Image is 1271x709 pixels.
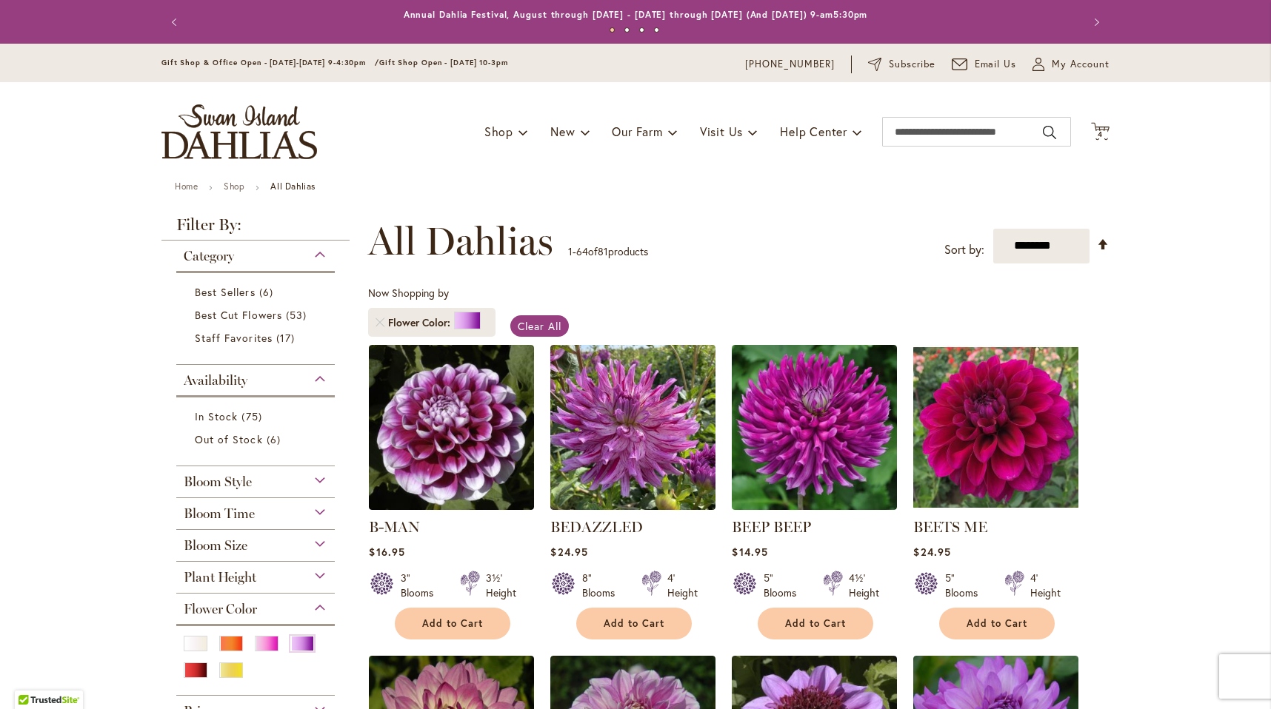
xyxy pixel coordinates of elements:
[568,240,648,263] p: - of products
[161,104,317,159] a: store logo
[241,409,265,424] span: 75
[369,518,420,536] a: B-MAN
[195,431,320,447] a: Out of Stock 6
[267,431,284,447] span: 6
[939,608,1055,639] button: Add to Cart
[889,57,935,72] span: Subscribe
[184,601,257,617] span: Flower Color
[849,571,879,600] div: 4½' Height
[184,372,247,389] span: Availability
[758,608,873,639] button: Add to Cart
[161,58,379,67] span: Gift Shop & Office Open - [DATE]-[DATE] 9-4:30pm /
[1033,57,1110,72] button: My Account
[785,617,846,630] span: Add to Cart
[184,474,252,490] span: Bloom Style
[612,124,662,139] span: Our Farm
[175,181,198,192] a: Home
[780,124,847,139] span: Help Center
[195,331,273,345] span: Staff Favorites
[184,505,255,522] span: Bloom Time
[913,545,950,559] span: $24.95
[550,124,575,139] span: New
[195,409,238,423] span: In Stock
[422,617,483,630] span: Add to Cart
[224,181,244,192] a: Shop
[604,617,664,630] span: Add to Cart
[195,284,320,300] a: Best Sellers
[700,124,743,139] span: Visit Us
[550,518,643,536] a: BEDAZZLED
[379,58,508,67] span: Gift Shop Open - [DATE] 10-3pm
[195,432,263,446] span: Out of Stock
[913,499,1078,513] a: BEETS ME
[1080,7,1110,37] button: Next
[568,244,573,258] span: 1
[395,608,510,639] button: Add to Cart
[369,345,534,510] img: B-MAN
[1098,130,1103,139] span: 4
[1052,57,1110,72] span: My Account
[184,569,256,585] span: Plant Height
[368,219,553,263] span: All Dahlias
[639,27,644,33] button: 3 of 4
[975,57,1017,72] span: Email Us
[745,57,835,72] a: [PHONE_NUMBER]
[610,27,615,33] button: 1 of 4
[195,308,282,322] span: Best Cut Flowers
[624,27,630,33] button: 2 of 4
[868,57,935,72] a: Subscribe
[270,181,316,192] strong: All Dahlias
[550,499,715,513] a: Bedazzled
[388,315,454,330] span: Flower Color
[582,571,624,600] div: 8" Blooms
[404,9,868,20] a: Annual Dahlia Festival, August through [DATE] - [DATE] through [DATE] (And [DATE]) 9-am5:30pm
[161,217,350,241] strong: Filter By:
[276,330,298,346] span: 17
[944,236,984,263] label: Sort by:
[286,307,310,323] span: 53
[550,545,587,559] span: $24.95
[486,571,516,600] div: 3½' Height
[952,57,1017,72] a: Email Us
[195,285,256,299] span: Best Sellers
[945,571,987,600] div: 5" Blooms
[1030,571,1061,600] div: 4' Height
[369,499,534,513] a: B-MAN
[195,307,320,323] a: Best Cut Flowers
[732,499,897,513] a: BEEP BEEP
[732,518,811,536] a: BEEP BEEP
[195,409,320,424] a: In Stock 75
[1091,122,1110,142] button: 4
[518,319,561,333] span: Clear All
[576,608,692,639] button: Add to Cart
[259,284,277,300] span: 6
[913,345,1078,510] img: BEETS ME
[11,656,53,698] iframe: Launch Accessibility Center
[161,7,191,37] button: Previous
[184,537,247,554] span: Bloom Size
[184,248,234,264] span: Category
[732,345,897,510] img: BEEP BEEP
[764,571,805,600] div: 5" Blooms
[401,571,442,600] div: 3" Blooms
[376,318,384,327] a: Remove Flower Color Purple
[667,571,698,600] div: 4' Height
[368,286,449,300] span: Now Shopping by
[967,617,1027,630] span: Add to Cart
[510,315,569,337] a: Clear All
[369,545,404,559] span: $16.95
[550,345,715,510] img: Bedazzled
[913,518,987,536] a: BEETS ME
[576,244,588,258] span: 64
[654,27,659,33] button: 4 of 4
[484,124,513,139] span: Shop
[195,330,320,346] a: Staff Favorites
[598,244,608,258] span: 81
[732,545,767,559] span: $14.95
